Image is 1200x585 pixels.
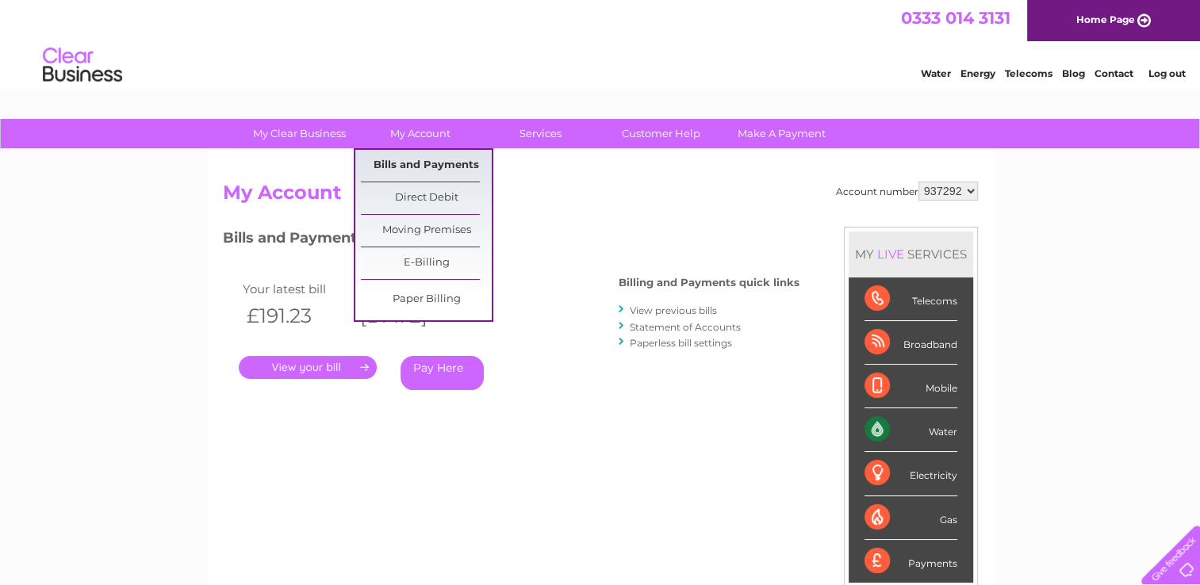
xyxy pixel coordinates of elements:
th: £191.23 [239,300,353,332]
a: Pay Here [401,356,484,390]
div: Gas [865,496,957,540]
a: My Clear Business [234,119,365,148]
h3: Bills and Payments [223,227,799,254]
div: Payments [865,540,957,583]
div: Telecoms [865,277,957,321]
a: Bills and Payments [361,150,492,182]
a: Blog [1062,67,1085,79]
a: Contact [1095,67,1133,79]
a: View previous bills [630,304,717,316]
a: Direct Debit [361,182,492,214]
a: Make A Payment [716,119,847,148]
a: Moving Premises [361,215,492,247]
a: Paper Billing [361,284,492,315]
div: Account number [836,182,978,201]
a: Energy [960,67,995,79]
a: My Account [355,119,485,148]
a: Services [475,119,606,148]
img: logo.png [42,41,123,90]
h4: Billing and Payments quick links [619,277,799,289]
div: Water [865,408,957,452]
th: [DATE] [352,300,466,332]
div: LIVE [874,247,907,262]
div: Clear Business is a trading name of Verastar Limited (registered in [GEOGRAPHIC_DATA] No. 3667643... [226,9,976,77]
a: E-Billing [361,247,492,279]
div: Electricity [865,452,957,495]
a: . [239,356,377,379]
a: Telecoms [1005,67,1052,79]
a: 0333 014 3131 [901,8,1010,28]
div: Mobile [865,365,957,408]
h2: My Account [223,182,978,212]
a: Statement of Accounts [630,321,741,333]
a: Water [921,67,951,79]
div: Broadband [865,321,957,365]
a: Log out [1148,67,1185,79]
div: MY SERVICES [849,231,973,277]
a: Customer Help [596,119,727,148]
td: Your latest bill [239,278,353,300]
a: Paperless bill settings [630,337,732,349]
td: Invoice date [352,278,466,300]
